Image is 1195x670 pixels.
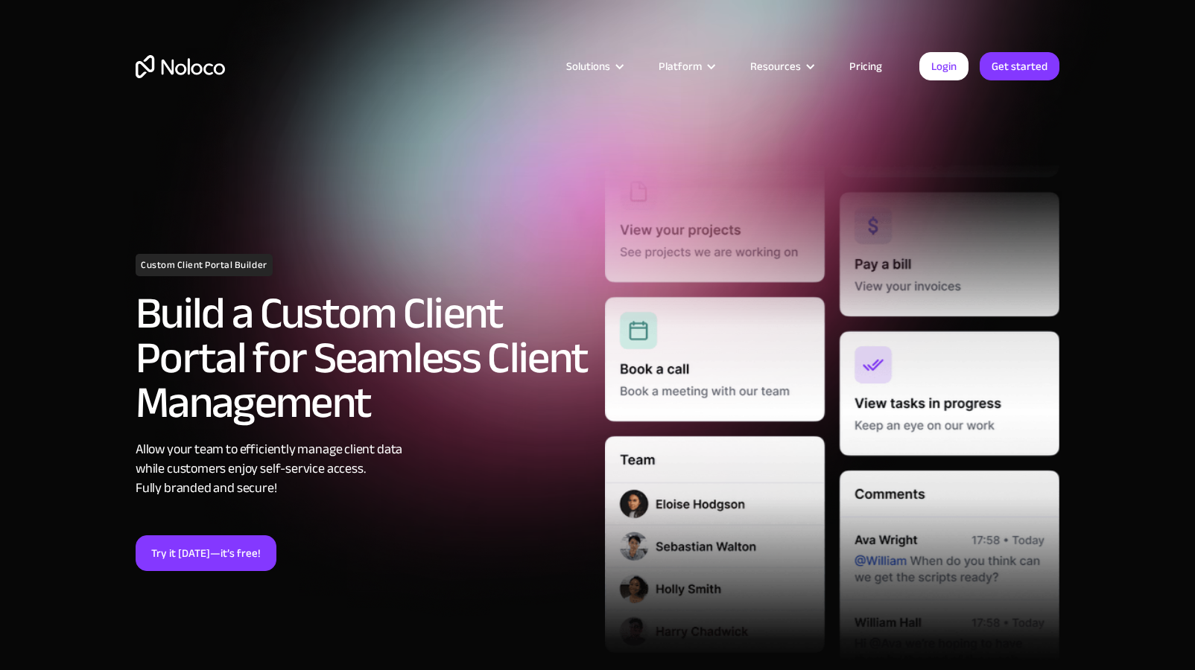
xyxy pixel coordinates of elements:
[640,57,732,76] div: Platform
[548,57,640,76] div: Solutions
[980,52,1059,80] a: Get started
[750,57,801,76] div: Resources
[732,57,831,76] div: Resources
[566,57,610,76] div: Solutions
[136,254,273,276] h1: Custom Client Portal Builder
[659,57,702,76] div: Platform
[136,291,590,425] h2: Build a Custom Client Portal for Seamless Client Management
[831,57,901,76] a: Pricing
[919,52,969,80] a: Login
[136,535,276,571] a: Try it [DATE]—it’s free!
[136,440,590,498] div: Allow your team to efficiently manage client data while customers enjoy self-service access. Full...
[136,55,225,78] a: home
